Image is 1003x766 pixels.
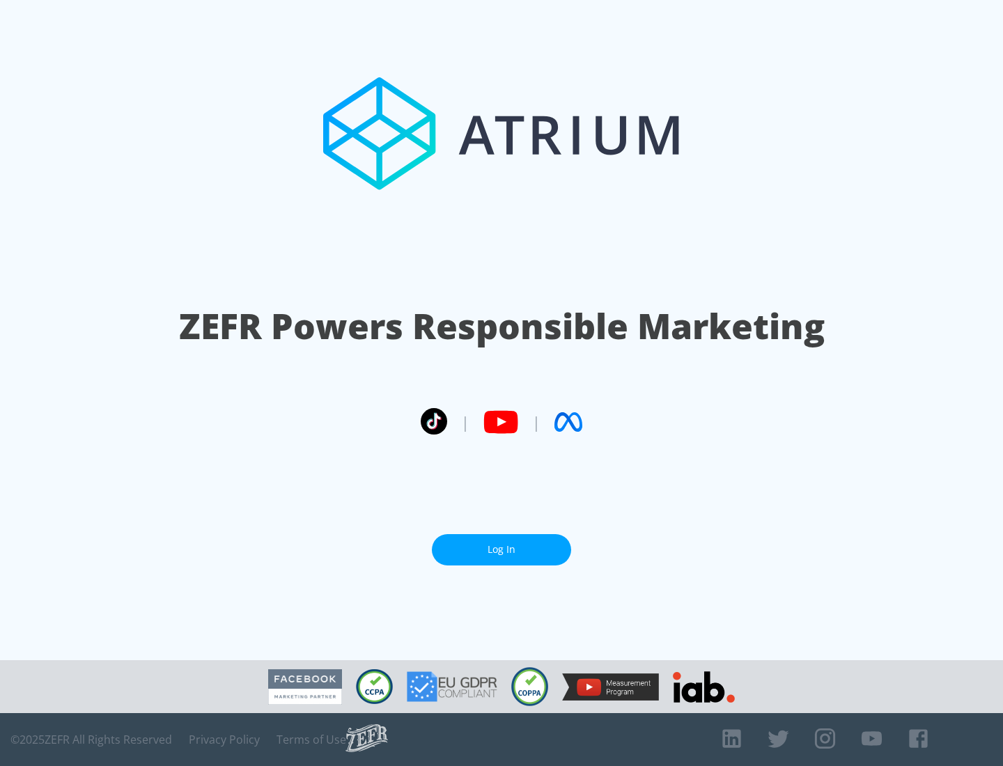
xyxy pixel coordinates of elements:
img: Facebook Marketing Partner [268,669,342,705]
img: IAB [673,671,735,703]
a: Privacy Policy [189,733,260,747]
img: CCPA Compliant [356,669,393,704]
img: COPPA Compliant [511,667,548,706]
h1: ZEFR Powers Responsible Marketing [179,302,825,350]
a: Terms of Use [277,733,346,747]
img: GDPR Compliant [407,671,497,702]
span: | [461,412,469,432]
span: | [532,412,541,432]
img: YouTube Measurement Program [562,673,659,701]
a: Log In [432,534,571,565]
span: © 2025 ZEFR All Rights Reserved [10,733,172,747]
